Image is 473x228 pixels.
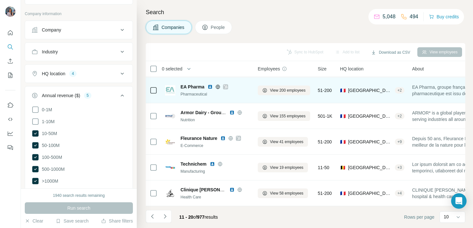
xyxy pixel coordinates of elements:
span: 51-200 [318,139,332,145]
span: 🇫🇷 [340,87,346,94]
div: + 9 [395,139,404,145]
span: 🇫🇷 [340,139,346,145]
span: [GEOGRAPHIC_DATA], [GEOGRAPHIC_DATA], [GEOGRAPHIC_DATA] [348,87,392,94]
button: View 19 employees [258,163,308,172]
span: View 200 employees [270,87,306,93]
img: Logo of Clinique Jeanne D'Arc [165,188,175,198]
button: Use Surfe on LinkedIn [5,99,15,111]
button: Company [25,22,133,38]
span: 0 selected [162,66,182,72]
span: View 41 employees [270,139,303,145]
span: 977 [197,214,204,220]
span: [GEOGRAPHIC_DATA], [GEOGRAPHIC_DATA], [GEOGRAPHIC_DATA] [348,164,392,171]
span: 10-50M [39,130,57,137]
span: 501-1K [318,113,332,119]
span: 100-500M [39,154,62,160]
div: Company [42,27,61,33]
div: 1940 search results remaining [53,193,105,198]
span: Companies [162,24,185,31]
div: Open Intercom Messenger [451,193,467,209]
h4: Search [146,8,465,17]
span: Employees [258,66,280,72]
button: Save search [56,218,88,224]
div: + 2 [395,113,404,119]
div: Annual revenue ($) [42,92,80,99]
span: 🇫🇷 [340,190,346,196]
span: 11 - 20 [179,214,193,220]
button: Download as CSV [366,48,414,57]
span: 51-200 [318,190,332,196]
button: Navigate to previous page [146,210,159,223]
img: LinkedIn logo [220,136,226,141]
button: View 58 employees [258,188,308,198]
span: >1000M [39,178,58,184]
button: Clear [25,218,43,224]
span: 1-10M [39,118,55,125]
div: Nutrition [181,117,250,123]
span: [GEOGRAPHIC_DATA] [348,190,392,196]
button: Quick start [5,27,15,39]
span: Size [318,66,327,72]
button: View 41 employees [258,137,308,147]
p: Company information [25,11,133,17]
div: Industry [42,49,58,55]
span: Technichem [181,161,207,167]
img: Logo of EA Pharma [165,85,175,96]
span: [GEOGRAPHIC_DATA], [GEOGRAPHIC_DATA], [GEOGRAPHIC_DATA] [348,139,392,145]
img: LinkedIn logo [210,161,215,167]
button: HQ location4 [25,66,133,81]
span: Clinique [PERSON_NAME] [181,187,237,192]
button: View 155 employees [258,111,310,121]
span: HQ location [340,66,364,72]
button: View 200 employees [258,86,310,95]
p: 5,048 [383,13,395,21]
span: 50-100M [39,142,60,149]
span: Armor Dairy - Groupe Savencia [181,110,247,115]
span: [GEOGRAPHIC_DATA], [GEOGRAPHIC_DATA], [GEOGRAPHIC_DATA] [348,113,392,119]
p: 10 [444,214,449,220]
button: Industry [25,44,133,59]
span: results [179,214,218,220]
div: + 4 [395,190,404,196]
span: Fleurance Nature [181,135,217,141]
button: Dashboard [5,128,15,139]
button: Buy credits [429,12,459,21]
div: Manufacturing [181,169,250,174]
img: LinkedIn logo [229,187,235,192]
span: 🇫🇷 [340,113,346,119]
p: 494 [410,13,418,21]
span: 🇧🇪 [340,164,346,171]
img: Avatar [5,6,15,17]
span: 51-200 [318,87,332,94]
button: My lists [5,69,15,81]
span: 11-50 [318,164,329,171]
img: Logo of Technichem [165,166,175,168]
span: View 155 employees [270,113,306,119]
button: Enrich CSV [5,55,15,67]
span: EA Pharma [181,84,204,90]
span: View 19 employees [270,165,303,170]
span: People [211,24,226,31]
div: E-Commerce [181,143,250,149]
span: 500-1000M [39,166,65,172]
img: LinkedIn logo [229,110,235,115]
img: Logo of Armor Dairy - Groupe Savencia [165,111,175,121]
div: + 3 [395,165,404,170]
button: Feedback [5,142,15,153]
button: Search [5,41,15,53]
button: Use Surfe API [5,114,15,125]
span: Rows per page [404,214,434,220]
button: Share filters [101,218,133,224]
button: Navigate to next page [159,210,172,223]
span: of [193,214,197,220]
div: 5 [84,93,91,98]
button: Annual revenue ($)5 [25,88,133,106]
img: Logo of Fleurance Nature [165,137,175,147]
div: + 2 [395,87,404,93]
span: About [412,66,424,72]
div: 4 [69,71,77,77]
div: HQ location [42,70,65,77]
span: View 58 employees [270,190,303,196]
img: LinkedIn logo [208,84,213,89]
span: 0-1M [39,106,52,113]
